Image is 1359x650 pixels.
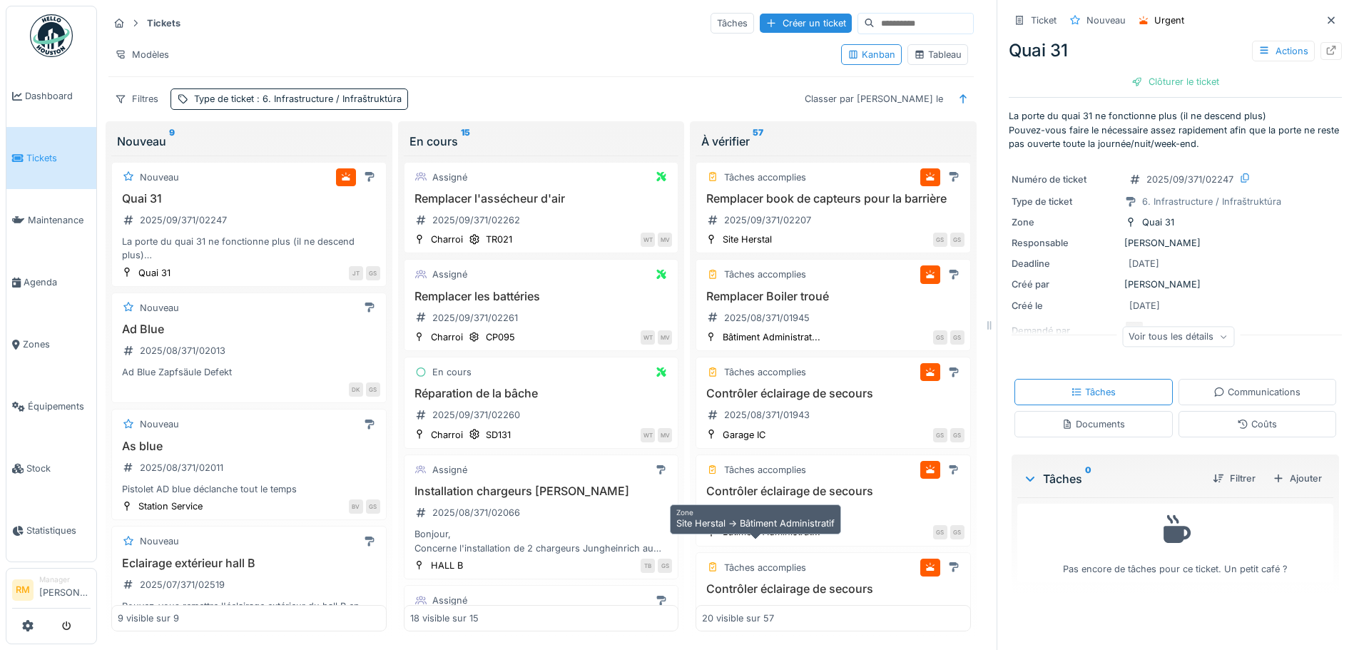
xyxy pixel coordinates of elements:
[658,233,672,247] div: MV
[723,330,820,344] div: Bâtiment Administrat...
[1207,469,1261,488] div: Filtrer
[724,171,806,184] div: Tâches accomplies
[25,89,91,103] span: Dashboard
[933,525,947,539] div: GS
[1009,38,1342,64] div: Quai 31
[753,133,763,150] sup: 57
[1009,109,1342,151] p: La porte du quai 31 ne fonctionne plus (il ne descend plus) Pouvez-vous faire le nécessaire assez...
[914,48,962,61] div: Tableau
[1071,385,1116,399] div: Tâches
[1031,14,1057,27] div: Ticket
[23,337,91,351] span: Zones
[933,428,947,442] div: GS
[12,579,34,601] li: RM
[724,604,810,617] div: 2025/08/371/02877
[366,499,380,514] div: GS
[641,428,655,442] div: WT
[1012,236,1119,250] div: Responsable
[140,301,179,315] div: Nouveau
[1252,41,1315,61] div: Actions
[140,213,227,227] div: 2025/09/371/02247
[1012,236,1339,250] div: [PERSON_NAME]
[1012,257,1119,270] div: Deadline
[432,311,518,325] div: 2025/09/371/02261
[950,330,964,345] div: GS
[1012,215,1119,229] div: Zone
[140,534,179,548] div: Nouveau
[194,92,402,106] div: Type de ticket
[658,428,672,442] div: MV
[486,233,512,246] div: TR021
[6,499,96,562] a: Statistiques
[1126,72,1225,91] div: Clôturer le ticket
[140,417,179,431] div: Nouveau
[1085,470,1091,487] sup: 0
[432,594,467,607] div: Assigné
[30,14,73,57] img: Badge_color-CXgf-gQk.svg
[950,525,964,539] div: GS
[486,428,511,442] div: SD131
[118,557,380,570] h3: Eclairage extérieur hall B
[702,387,964,400] h3: Contrôler éclairage de secours
[169,133,175,150] sup: 9
[432,268,467,281] div: Assigné
[432,365,472,379] div: En cours
[432,463,467,477] div: Assigné
[724,213,811,227] div: 2025/09/371/02207
[6,437,96,499] a: Stock
[724,561,806,574] div: Tâches accomplies
[1023,470,1201,487] div: Tâches
[760,14,852,33] div: Créer un ticket
[6,65,96,127] a: Dashboard
[366,266,380,280] div: GS
[431,428,463,442] div: Charroi
[140,344,225,357] div: 2025/08/371/02013
[1012,278,1339,291] div: [PERSON_NAME]
[1146,173,1233,186] div: 2025/09/371/02247
[676,508,835,517] h6: Zone
[140,171,179,184] div: Nouveau
[138,266,170,280] div: Quai 31
[724,365,806,379] div: Tâches accomplies
[431,559,463,572] div: HALL B
[431,233,463,246] div: Charroi
[118,192,380,205] h3: Quai 31
[724,268,806,281] div: Tâches accomplies
[6,251,96,313] a: Agenda
[798,88,950,109] div: Classer par [PERSON_NAME] le
[1267,469,1328,488] div: Ajouter
[118,482,380,496] div: Pistolet AD blue déclanche tout le temps
[138,499,203,513] div: Station Service
[432,213,520,227] div: 2025/09/371/02262
[658,559,672,573] div: GS
[670,504,841,534] div: Site Herstal -> Bâtiment Administratif
[26,524,91,537] span: Statistiques
[1213,385,1301,399] div: Communications
[1012,299,1119,313] div: Créé le
[108,44,175,65] div: Modèles
[933,330,947,345] div: GS
[724,311,810,325] div: 2025/08/371/01945
[1062,417,1125,431] div: Documents
[118,323,380,336] h3: Ad Blue
[641,233,655,247] div: WT
[26,462,91,475] span: Stock
[1142,195,1281,208] div: 6. Infrastructure / Infraštruktúra
[1027,510,1324,577] div: Pas encore de tâches pour ce ticket. Un petit café ?
[950,428,964,442] div: GS
[108,88,165,109] div: Filtres
[1086,14,1126,27] div: Nouveau
[410,290,673,303] h3: Remplacer les battéries
[141,16,186,30] strong: Tickets
[6,313,96,375] a: Zones
[409,133,673,150] div: En cours
[349,382,363,397] div: DK
[701,133,965,150] div: À vérifier
[117,133,381,150] div: Nouveau
[118,365,380,379] div: Ad Blue Zapfsäule Defekt
[641,559,655,573] div: TB
[6,375,96,437] a: Équipements
[461,133,470,150] sup: 15
[1012,173,1119,186] div: Numéro de ticket
[118,440,380,453] h3: As blue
